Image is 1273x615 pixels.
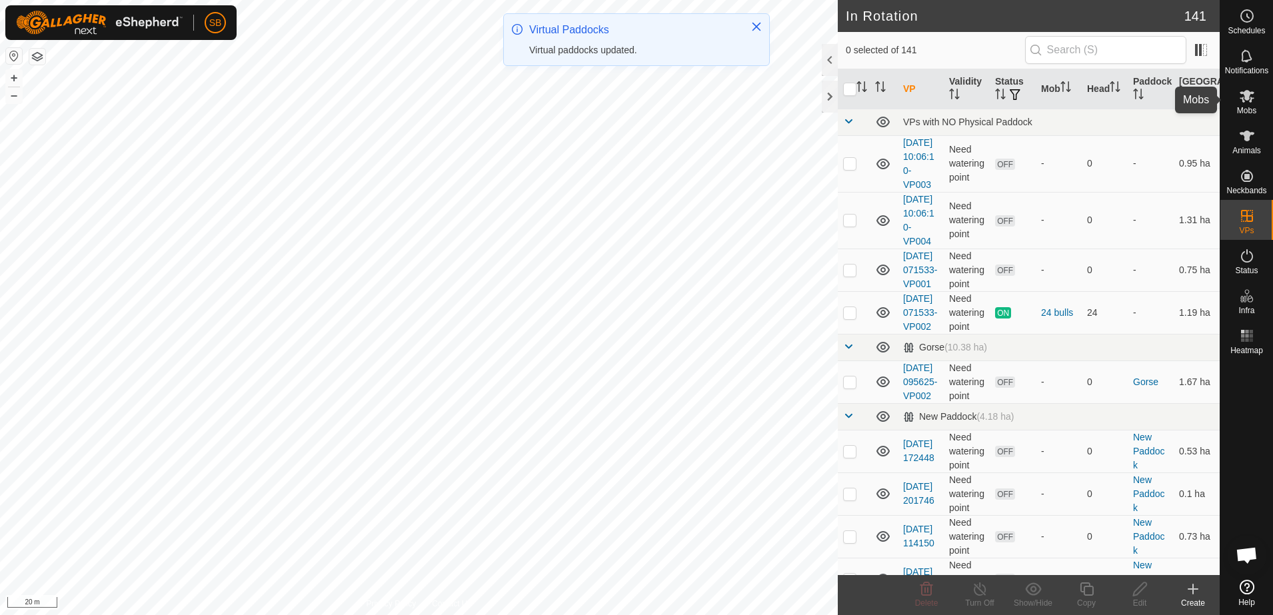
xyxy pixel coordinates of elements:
[747,17,766,36] button: Close
[995,91,1006,101] p-sorticon: Activate to sort
[1036,69,1082,109] th: Mob
[1082,472,1128,515] td: 0
[1220,574,1273,612] a: Help
[1082,430,1128,472] td: 0
[944,135,990,192] td: Need watering point
[1082,135,1128,192] td: 0
[1133,474,1164,513] a: New Paddock
[1133,432,1164,470] a: New Paddock
[1226,187,1266,195] span: Neckbands
[432,598,471,610] a: Contact Us
[953,597,1006,609] div: Turn Off
[903,362,937,401] a: [DATE] 095625-VP002
[6,87,22,103] button: –
[209,16,222,30] span: SB
[1113,597,1166,609] div: Edit
[1235,267,1258,275] span: Status
[1128,249,1174,291] td: -
[1174,249,1220,291] td: 0.75 ha
[846,8,1184,24] h2: In Rotation
[29,49,45,65] button: Map Layers
[846,43,1025,57] span: 0 selected of 141
[366,598,416,610] a: Privacy Policy
[1237,107,1256,115] span: Mobs
[1238,307,1254,314] span: Infra
[1060,83,1071,94] p-sorticon: Activate to sort
[995,307,1011,318] span: ON
[944,291,990,334] td: Need watering point
[1128,291,1174,334] td: -
[903,293,937,332] a: [DATE] 071533-VP002
[1174,360,1220,403] td: 1.67 ha
[1232,147,1261,155] span: Animals
[903,194,934,247] a: [DATE] 10:06:10-VP004
[1082,515,1128,558] td: 0
[6,48,22,64] button: Reset Map
[1174,472,1220,515] td: 0.1 ha
[1082,291,1128,334] td: 24
[529,22,737,38] div: Virtual Paddocks
[1060,597,1113,609] div: Copy
[1082,249,1128,291] td: 0
[1174,192,1220,249] td: 1.31 ha
[903,524,934,548] a: [DATE] 114150
[1238,598,1255,606] span: Help
[903,566,934,591] a: [DATE] 120016
[1041,487,1076,501] div: -
[1041,375,1076,389] div: -
[944,515,990,558] td: Need watering point
[1128,192,1174,249] td: -
[995,215,1015,227] span: OFF
[1006,597,1060,609] div: Show/Hide
[995,376,1015,388] span: OFF
[1082,360,1128,403] td: 0
[1200,91,1210,101] p-sorticon: Activate to sort
[949,91,960,101] p-sorticon: Activate to sort
[903,438,934,463] a: [DATE] 172448
[1225,67,1268,75] span: Notifications
[944,558,990,600] td: Need watering point
[1166,597,1220,609] div: Create
[1174,69,1220,109] th: [GEOGRAPHIC_DATA] Area
[1239,227,1254,235] span: VPs
[903,117,1214,127] div: VPs with NO Physical Paddock
[995,159,1015,170] span: OFF
[1082,192,1128,249] td: 0
[903,342,987,353] div: Gorse
[944,360,990,403] td: Need watering point
[995,488,1015,500] span: OFF
[1041,572,1076,586] div: -
[1025,36,1186,64] input: Search (S)
[944,472,990,515] td: Need watering point
[898,69,944,109] th: VP
[1041,263,1076,277] div: -
[1128,135,1174,192] td: -
[1184,6,1206,26] span: 141
[1133,560,1164,598] a: New Paddock
[944,249,990,291] td: Need watering point
[1174,430,1220,472] td: 0.53 ha
[995,265,1015,276] span: OFF
[1174,135,1220,192] td: 0.95 ha
[944,430,990,472] td: Need watering point
[1041,444,1076,458] div: -
[903,251,937,289] a: [DATE] 071533-VP001
[1082,69,1128,109] th: Head
[1041,213,1076,227] div: -
[976,411,1014,422] span: (4.18 ha)
[915,598,938,608] span: Delete
[1041,157,1076,171] div: -
[856,83,867,94] p-sorticon: Activate to sort
[995,574,1015,585] span: OFF
[944,69,990,109] th: Validity
[875,83,886,94] p-sorticon: Activate to sort
[1082,558,1128,600] td: 0
[1174,558,1220,600] td: 0.78 ha
[990,69,1036,109] th: Status
[1230,346,1263,354] span: Heatmap
[1041,306,1076,320] div: 24 bulls
[16,11,183,35] img: Gallagher Logo
[1174,291,1220,334] td: 1.19 ha
[1133,517,1164,556] a: New Paddock
[944,192,990,249] td: Need watering point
